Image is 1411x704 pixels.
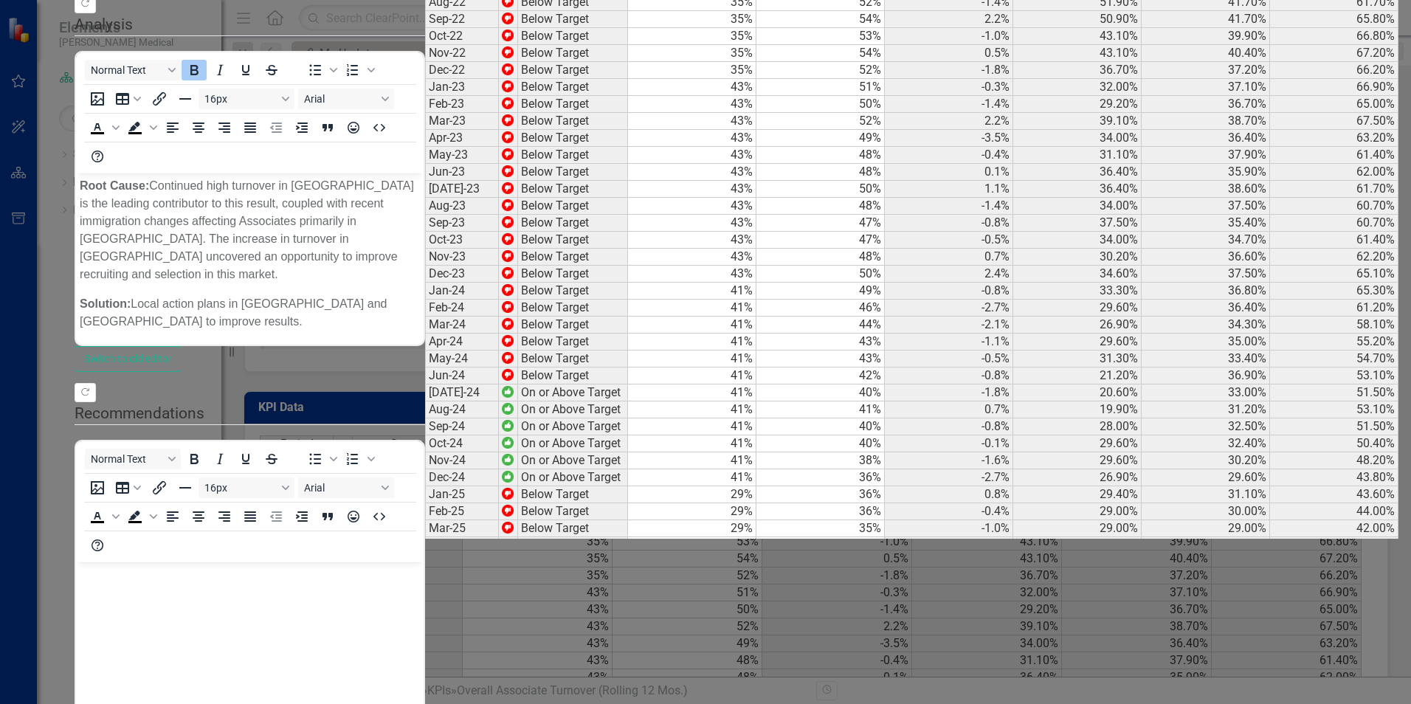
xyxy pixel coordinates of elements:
td: Below Target [518,164,628,181]
td: 32.50% [1142,418,1270,435]
td: 50% [756,96,885,113]
td: Nov-23 [425,249,499,266]
td: 54% [756,45,885,62]
img: w+6onZ6yCFk7QAAAABJRU5ErkJggg== [502,301,514,313]
td: 41% [628,300,756,317]
button: Switch to old editor [75,346,182,372]
td: On or Above Target [518,469,628,486]
legend: Analysis [75,13,426,36]
td: 26.90% [1013,469,1142,486]
td: 43.10% [1013,45,1142,62]
td: 67.20% [1270,45,1398,62]
img: w+6onZ6yCFk7QAAAABJRU5ErkJggg== [502,46,514,58]
img: w+6onZ6yCFk7QAAAABJRU5ErkJggg== [502,131,514,143]
td: 31.20% [1142,401,1270,418]
td: 53% [756,28,885,45]
td: Apr-24 [425,334,499,351]
td: 43% [756,351,885,367]
td: 41% [628,317,756,334]
td: 36.80% [1142,283,1270,300]
img: w+6onZ6yCFk7QAAAABJRU5ErkJggg== [502,335,514,347]
td: 34.70% [1142,232,1270,249]
td: 29.60% [1013,300,1142,317]
span: 16px [204,93,277,105]
td: Jun-24 [425,367,499,384]
img: wc+mapt77TOUwAAAABJRU5ErkJggg== [502,437,514,449]
td: 43% [628,113,756,130]
td: 43% [628,96,756,113]
td: 50% [756,181,885,198]
td: 43.80% [1270,469,1398,486]
td: [DATE]-24 [425,384,499,401]
td: Aug-24 [425,401,499,418]
td: 36% [756,469,885,486]
img: w+6onZ6yCFk7QAAAABJRU5ErkJggg== [502,352,514,364]
td: 36.40% [1142,130,1270,147]
td: 61.20% [1270,300,1398,317]
td: 41.70% [1142,11,1270,28]
span: Normal Text [91,453,163,465]
td: -0.4% [885,147,1013,164]
td: [DATE]-23 [425,181,499,198]
button: Block Normal Text [85,60,181,80]
td: 67.50% [1270,113,1398,130]
td: 0.5% [885,45,1013,62]
td: 21.20% [1013,367,1142,384]
img: wc+mapt77TOUwAAAABJRU5ErkJggg== [502,386,514,398]
span: Normal Text [91,64,163,76]
td: 61.40% [1270,232,1398,249]
button: Block Normal Text [85,449,181,469]
td: Jan-24 [425,283,499,300]
td: 19.90% [1013,401,1142,418]
td: Below Target [518,249,628,266]
td: 29.60% [1013,435,1142,452]
td: 48.20% [1270,452,1398,469]
td: 49% [756,130,885,147]
td: Jan-23 [425,79,499,96]
td: Below Target [518,232,628,249]
td: 60.70% [1270,215,1398,232]
td: Apr-23 [425,130,499,147]
td: Sep-23 [425,215,499,232]
button: Align left [160,117,185,138]
td: 52% [756,113,885,130]
td: 31.30% [1013,351,1142,367]
button: Blockquote [315,117,340,138]
button: Increase indent [289,117,314,138]
td: 30.20% [1013,249,1142,266]
td: 40% [756,418,885,435]
img: wc+mapt77TOUwAAAABJRU5ErkJggg== [502,454,514,466]
td: Mar-24 [425,317,499,334]
td: Oct-22 [425,28,499,45]
td: 37.90% [1142,147,1270,164]
button: HTML Editor [367,117,392,138]
td: 62.00% [1270,164,1398,181]
td: -0.5% [885,232,1013,249]
td: 41% [628,351,756,367]
td: 34.60% [1013,266,1142,283]
td: 48% [756,198,885,215]
button: Bold [182,60,207,80]
td: 42% [756,367,885,384]
td: Dec-23 [425,266,499,283]
td: 43% [628,147,756,164]
td: 43% [628,79,756,96]
td: 29.60% [1013,334,1142,351]
td: 33.40% [1142,351,1270,367]
td: Jun-23 [425,164,499,181]
img: w+6onZ6yCFk7QAAAABJRU5ErkJggg== [502,233,514,245]
td: Below Target [518,45,628,62]
td: -0.8% [885,283,1013,300]
td: Dec-22 [425,62,499,79]
td: 46% [756,300,885,317]
td: Below Target [518,266,628,283]
td: Nov-24 [425,452,499,469]
button: Table [111,89,146,109]
td: 35% [628,28,756,45]
td: 43% [628,130,756,147]
img: w+6onZ6yCFk7QAAAABJRU5ErkJggg== [502,13,514,24]
td: On or Above Target [518,435,628,452]
td: 34.00% [1013,198,1142,215]
td: -0.3% [885,79,1013,96]
td: Below Target [518,283,628,300]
